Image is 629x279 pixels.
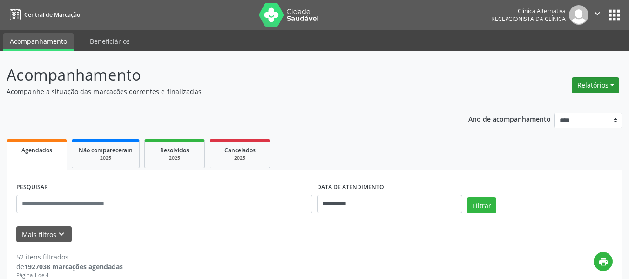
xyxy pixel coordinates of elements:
[160,146,189,154] span: Resolvidos
[16,226,72,243] button: Mais filtroskeyboard_arrow_down
[224,146,256,154] span: Cancelados
[7,87,438,96] p: Acompanhe a situação das marcações correntes e finalizadas
[21,146,52,154] span: Agendados
[606,7,622,23] button: apps
[3,33,74,51] a: Acompanhamento
[216,155,263,162] div: 2025
[24,262,123,271] strong: 1927038 marcações agendadas
[491,15,566,23] span: Recepcionista da clínica
[569,5,588,25] img: img
[592,8,602,19] i: 
[7,63,438,87] p: Acompanhamento
[468,113,551,124] p: Ano de acompanhamento
[467,197,496,213] button: Filtrar
[594,252,613,271] button: print
[24,11,80,19] span: Central de Marcação
[79,155,133,162] div: 2025
[572,77,619,93] button: Relatórios
[79,146,133,154] span: Não compareceram
[16,252,123,262] div: 52 itens filtrados
[83,33,136,49] a: Beneficiários
[56,229,67,239] i: keyboard_arrow_down
[7,7,80,22] a: Central de Marcação
[317,180,384,195] label: DATA DE ATENDIMENTO
[588,5,606,25] button: 
[16,262,123,272] div: de
[491,7,566,15] div: Clinica Alternativa
[151,155,198,162] div: 2025
[16,180,48,195] label: PESQUISAR
[598,257,609,267] i: print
